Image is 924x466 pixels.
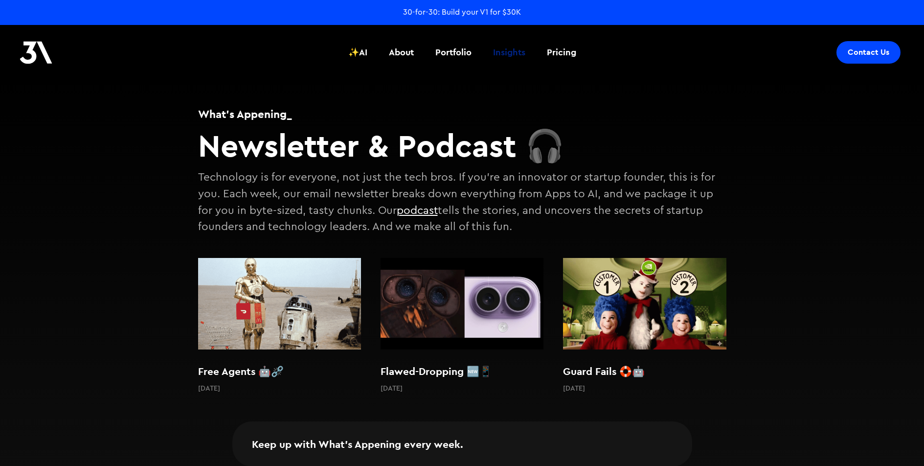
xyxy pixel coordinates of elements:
h1: What's Appening_ [198,106,726,122]
div: Contact Us [848,47,889,57]
p: [DATE] [563,384,585,394]
div: Pricing [547,46,576,59]
a: Pricing [541,34,582,70]
h2: Flawed-Dropping 🆕📱 [381,364,543,379]
h2: Free Agents 🤖⛓️‍💥 [198,364,361,379]
a: ✨AI [342,34,373,70]
a: Portfolio [429,34,477,70]
p: Technology is for everyone, not just the tech bros. If you're an innovator or startup founder, th... [198,172,715,232]
h2: Keep up with What's Appening every week. [252,437,463,451]
a: 30-for-30: Build your V1 for $30K [403,7,521,18]
a: Guard Fails 🛟🤖 [563,253,726,384]
a: podcast [397,205,438,216]
div: Portfolio [435,46,472,59]
div: Insights [493,46,525,59]
div: About [389,46,414,59]
p: [DATE] [198,384,220,394]
a: Insights [487,34,531,70]
h2: Guard Fails 🛟🤖 [563,364,726,379]
div: ✨AI [348,46,367,59]
a: Flawed-Dropping 🆕📱 [381,253,543,384]
a: Free Agents 🤖⛓️‍💥 [198,253,361,384]
p: [DATE] [381,384,403,394]
a: Contact Us [836,41,901,64]
a: About [383,34,420,70]
h2: Newsletter & Podcast 🎧 [198,127,726,164]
